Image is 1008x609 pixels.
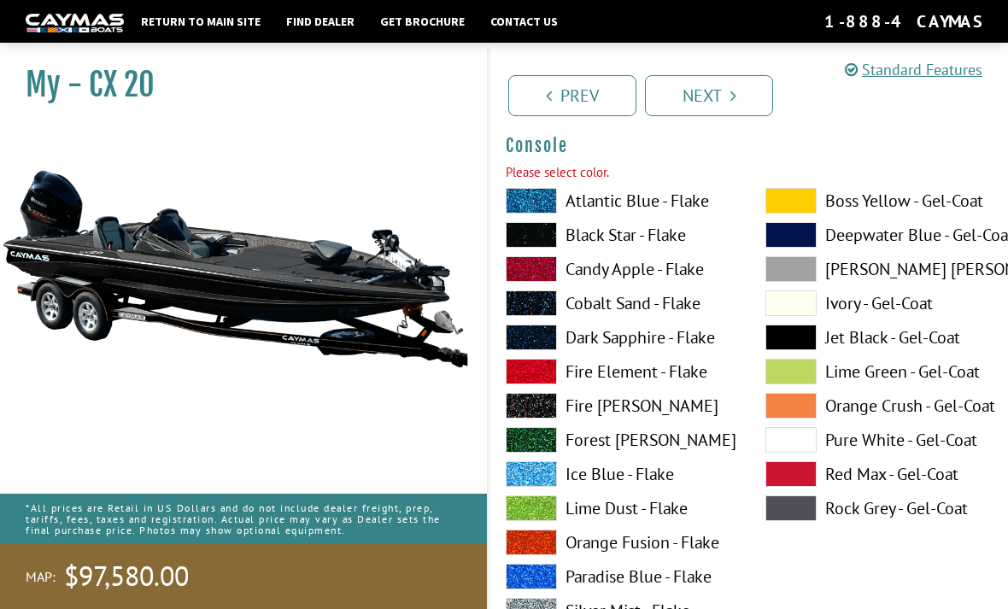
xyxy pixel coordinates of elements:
p: *All prices are Retail in US Dollars and do not include dealer freight, prep, tariffs, fees, taxe... [26,494,461,545]
label: Orange Fusion - Flake [506,530,731,555]
label: Fire [PERSON_NAME] [506,393,731,419]
a: Next [645,75,773,116]
ul: Pagination [504,73,1008,116]
span: $97,580.00 [64,559,189,594]
a: Contact Us [482,10,566,32]
label: Atlantic Blue - Flake [506,188,731,214]
label: Lime Dust - Flake [506,495,731,521]
label: Ice Blue - Flake [506,461,731,487]
label: Forest [PERSON_NAME] [506,427,731,453]
label: Candy Apple - Flake [506,256,731,282]
label: Cobalt Sand - Flake [506,290,731,316]
a: Get Brochure [372,10,473,32]
label: Pure White - Gel-Coat [765,427,991,453]
label: Dark Sapphire - Flake [506,325,731,350]
h1: My - CX 20 [26,66,444,104]
span: MAP: [26,568,56,586]
label: Boss Yellow - Gel-Coat [765,188,991,214]
label: Jet Black - Gel-Coat [765,325,991,350]
a: Return to main site [132,10,269,32]
a: Find Dealer [278,10,363,32]
h4: Console [506,135,991,156]
label: Black Star - Flake [506,222,731,248]
label: Red Max - Gel-Coat [765,461,991,487]
label: Lime Green - Gel-Coat [765,359,991,384]
label: Rock Grey - Gel-Coat [765,495,991,521]
label: Fire Element - Flake [506,359,731,384]
div: Please select color. [506,163,991,183]
label: Paradise Blue - Flake [506,564,731,589]
img: white-logo-c9c8dbefe5ff5ceceb0f0178aa75bf4bb51f6bca0971e226c86eb53dfe498488.png [26,14,124,32]
a: Standard Features [845,60,982,79]
div: 1-888-4CAYMAS [824,10,982,32]
label: Orange Crush - Gel-Coat [765,393,991,419]
label: Ivory - Gel-Coat [765,290,991,316]
label: [PERSON_NAME] [PERSON_NAME] - Gel-Coat [765,256,991,282]
label: Deepwater Blue - Gel-Coat [765,222,991,248]
a: Prev [508,75,636,116]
